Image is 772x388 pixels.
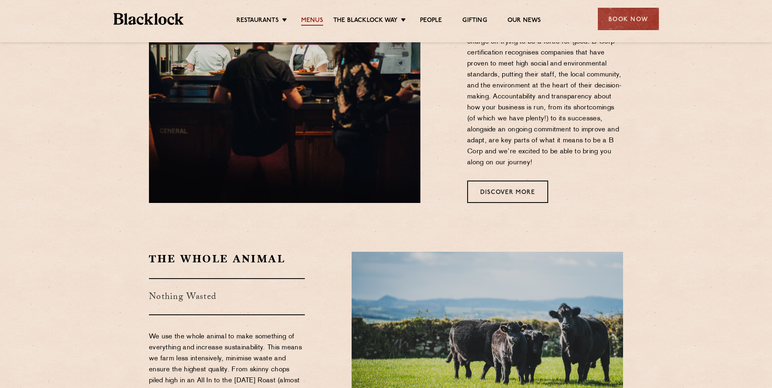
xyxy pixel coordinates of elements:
[420,17,442,26] a: People
[467,4,623,168] p: We are proud to be a B Corp and to be part of a global community of truly inspiring businesses, m...
[114,13,184,25] img: BL_Textured_Logo-footer-cropped.svg
[333,17,398,26] a: The Blacklock Way
[301,17,323,26] a: Menus
[462,17,487,26] a: Gifting
[507,17,541,26] a: Our News
[149,278,305,315] h3: Nothing Wasted
[467,181,548,203] a: Discover More
[598,8,659,30] div: Book Now
[236,17,279,26] a: Restaurants
[149,252,305,266] h2: The Whole Animal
